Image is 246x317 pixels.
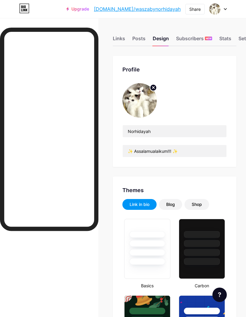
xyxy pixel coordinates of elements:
[166,201,175,207] div: Blog
[94,5,181,13] a: [DOMAIN_NAME]/waszabynorhidayah
[66,7,89,11] a: Upgrade
[122,282,172,289] div: Basics
[132,35,145,46] div: Posts
[177,282,227,289] div: Carbon
[189,6,201,12] div: Share
[176,35,212,46] div: Subscribers
[122,186,227,194] div: Themes
[192,201,202,207] div: Shop
[122,65,227,74] div: Profile
[123,125,226,137] input: Name
[113,35,125,46] div: Links
[206,37,211,40] span: NEW
[122,83,157,118] img: waszabynorhidayah
[123,145,226,157] input: Bio
[219,35,231,46] div: Stats
[130,201,149,207] div: Link in bio
[153,35,169,46] div: Design
[209,3,220,15] img: waszabynorhidayah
